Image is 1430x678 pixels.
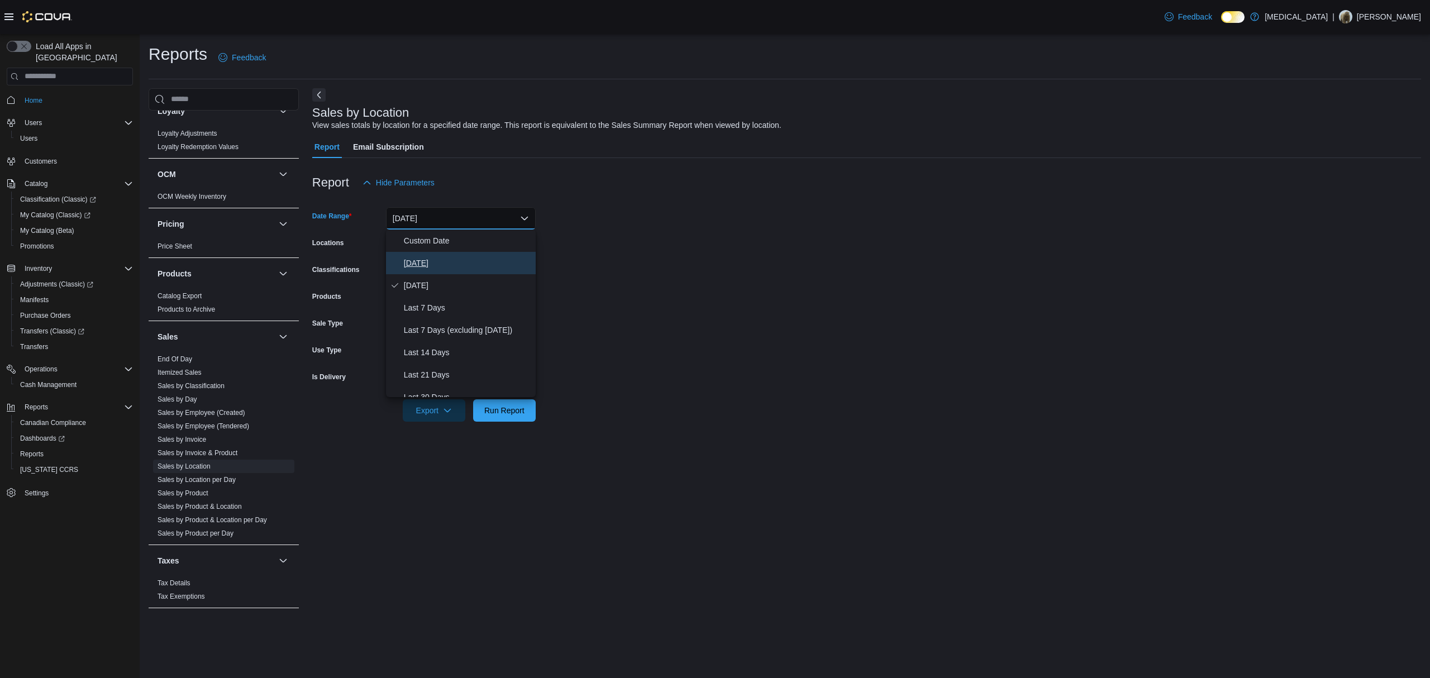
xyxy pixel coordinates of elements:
h3: Sales [158,331,178,342]
a: Reports [16,447,48,461]
h3: Products [158,268,192,279]
span: Loyalty Redemption Values [158,142,239,151]
span: Promotions [16,240,133,253]
a: Dashboards [11,431,137,446]
span: Export [409,399,459,422]
span: Transfers [16,340,133,354]
a: Canadian Compliance [16,416,90,429]
span: Last 7 Days (excluding [DATE]) [404,323,531,337]
button: OCM [277,168,290,181]
span: Manifests [20,295,49,304]
button: Cash Management [11,377,137,393]
div: Loyalty [149,127,299,158]
label: Sale Type [312,319,343,328]
a: Home [20,94,47,107]
label: Locations [312,238,344,247]
span: Cash Management [20,380,77,389]
p: | [1332,10,1334,23]
span: Products to Archive [158,305,215,314]
span: Sales by Employee (Created) [158,408,245,417]
span: Canadian Compliance [20,418,86,427]
a: Sales by Location per Day [158,476,236,484]
button: Pricing [158,218,274,230]
a: Classification (Classic) [11,192,137,207]
p: [PERSON_NAME] [1357,10,1421,23]
button: Transfers [11,339,137,355]
span: Report [314,136,340,158]
span: Washington CCRS [16,463,133,476]
span: Tax Details [158,579,190,588]
a: Loyalty Adjustments [158,130,217,137]
div: Aaron Featherstone [1339,10,1352,23]
a: OCM Weekly Inventory [158,193,226,200]
h1: Reports [149,43,207,65]
button: Catalog [20,177,52,190]
button: Catalog [2,176,137,192]
span: [DATE] [404,279,531,292]
button: Inventory [2,261,137,276]
a: Sales by Invoice [158,436,206,443]
span: Reports [20,400,133,414]
div: Select listbox [386,230,536,397]
button: Settings [2,484,137,500]
a: Purchase Orders [16,309,75,322]
span: Load All Apps in [GEOGRAPHIC_DATA] [31,41,133,63]
h3: Loyalty [158,106,185,117]
a: Sales by Product & Location [158,503,242,510]
a: Sales by Employee (Created) [158,409,245,417]
a: Sales by Employee (Tendered) [158,422,249,430]
h3: OCM [158,169,176,180]
button: My Catalog (Beta) [11,223,137,238]
button: [US_STATE] CCRS [11,462,137,478]
span: Reports [20,450,44,459]
label: Is Delivery [312,373,346,381]
label: Products [312,292,341,301]
a: Loyalty Redemption Values [158,143,239,151]
span: Transfers (Classic) [16,324,133,338]
button: Sales [277,330,290,343]
span: OCM Weekly Inventory [158,192,226,201]
a: Tax Details [158,579,190,587]
h3: Pricing [158,218,184,230]
span: Tax Exemptions [158,592,205,601]
span: Dashboards [16,432,133,445]
div: Sales [149,352,299,545]
span: Dashboards [20,434,65,443]
a: Promotions [16,240,59,253]
span: Settings [25,489,49,498]
span: Feedback [1178,11,1212,22]
a: [US_STATE] CCRS [16,463,83,476]
h3: Sales by Location [312,106,409,120]
span: Sales by Employee (Tendered) [158,422,249,431]
span: Inventory [20,262,133,275]
a: Cash Management [16,378,81,391]
a: My Catalog (Classic) [16,208,95,222]
button: Taxes [277,554,290,567]
span: Itemized Sales [158,368,202,377]
a: Classification (Classic) [16,193,101,206]
a: Products to Archive [158,305,215,313]
span: Last 7 Days [404,301,531,314]
span: Purchase Orders [20,311,71,320]
span: Adjustments (Classic) [20,280,93,289]
button: Next [312,88,326,102]
span: Price Sheet [158,242,192,251]
a: Sales by Classification [158,382,225,390]
span: Canadian Compliance [16,416,133,429]
span: Catalog [20,177,133,190]
span: Purchase Orders [16,309,133,322]
button: Operations [20,362,62,376]
button: Users [20,116,46,130]
button: Customers [2,153,137,169]
span: Sales by Location [158,462,211,471]
span: Sales by Day [158,395,197,404]
span: Feedback [232,52,266,63]
a: Customers [20,155,61,168]
a: Sales by Location [158,462,211,470]
span: Custom Date [404,234,531,247]
a: Transfers (Classic) [16,324,89,338]
span: My Catalog (Beta) [16,224,133,237]
label: Use Type [312,346,341,355]
span: Sales by Invoice & Product [158,448,237,457]
span: Reports [16,447,133,461]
